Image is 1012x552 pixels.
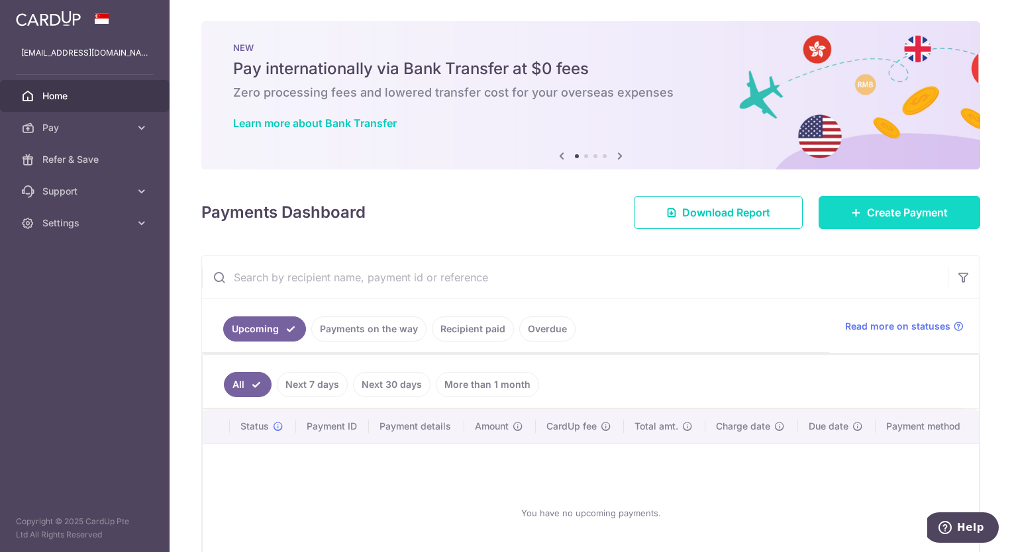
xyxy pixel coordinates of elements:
span: Pay [42,121,130,134]
input: Search by recipient name, payment id or reference [202,256,948,299]
img: Bank transfer banner [201,21,980,169]
a: Next 30 days [353,372,430,397]
a: Next 7 days [277,372,348,397]
a: Payments on the way [311,316,427,342]
h6: Zero processing fees and lowered transfer cost for your overseas expenses [233,85,948,101]
a: Read more on statuses [845,320,964,333]
span: Read more on statuses [845,320,950,333]
a: More than 1 month [436,372,539,397]
span: Status [240,420,269,433]
p: [EMAIL_ADDRESS][DOMAIN_NAME] [21,46,148,60]
span: Home [42,89,130,103]
a: Learn more about Bank Transfer [233,116,397,130]
span: Due date [809,420,848,433]
a: Create Payment [819,196,980,229]
th: Payment details [369,409,464,443]
span: Amount [475,420,509,433]
img: CardUp [16,11,81,26]
a: Recipient paid [432,316,514,342]
h4: Payments Dashboard [201,201,366,224]
a: Overdue [519,316,576,342]
span: Charge date [716,420,770,433]
span: Total amt. [634,420,678,433]
span: Support [42,185,130,198]
span: Create Payment [867,205,948,220]
a: Download Report [634,196,803,229]
iframe: Opens a widget where you can find more information [927,512,999,545]
th: Payment method [876,409,979,443]
span: Download Report [682,205,770,220]
a: Upcoming [223,316,306,342]
span: Settings [42,216,130,230]
span: Refer & Save [42,153,130,166]
a: All [224,372,272,397]
p: NEW [233,42,948,53]
h5: Pay internationally via Bank Transfer at $0 fees [233,58,948,79]
span: CardUp fee [546,420,597,433]
th: Payment ID [296,409,370,443]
